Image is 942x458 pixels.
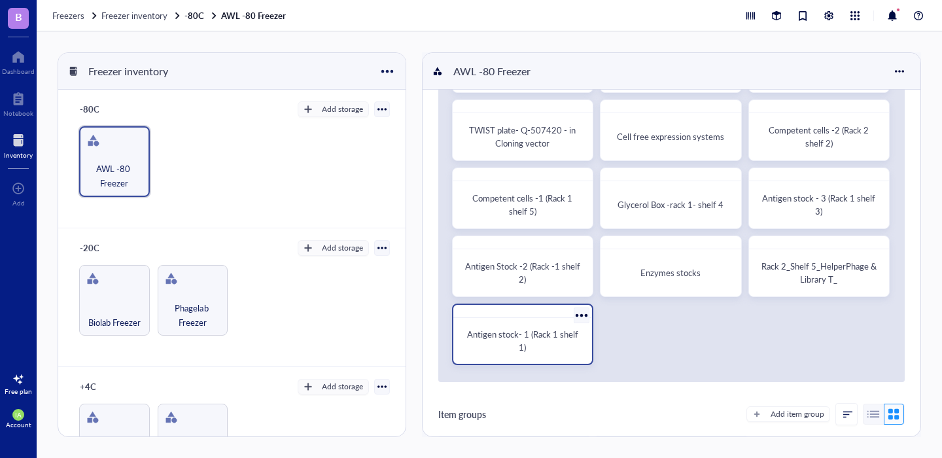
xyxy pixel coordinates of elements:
[472,192,574,217] span: Competent cells -1 (Rack 1 shelf 5)
[3,109,33,117] div: Notebook
[640,266,701,279] span: Enzymes stocks
[4,130,33,159] a: Inventory
[74,378,152,396] div: +4C
[15,411,22,419] span: IA
[2,67,35,75] div: Dashboard
[86,162,143,190] span: AWL -80 Freezer
[746,406,830,422] button: Add item group
[618,198,724,211] span: Glycerol Box -rack 1- shelf 4
[465,260,582,285] span: Antigen Stock -2 (Rack -1 shelf 2)
[617,130,724,143] span: Cell free expression systems
[52,9,84,22] span: Freezers
[12,199,25,207] div: Add
[467,328,580,353] span: Antigen stock- 1 (Rack 1 shelf 1)
[2,46,35,75] a: Dashboard
[4,151,33,159] div: Inventory
[5,387,32,395] div: Free plan
[298,379,369,395] button: Add storage
[761,260,879,285] span: Rack 2_Shelf 5_HelperPhage & Library T_
[769,124,871,149] span: Competent cells -2 (Rack 2 shelf 2)
[298,240,369,256] button: Add storage
[74,100,152,118] div: -80C
[771,408,824,420] div: Add item group
[3,88,33,117] a: Notebook
[438,407,486,421] div: Item groups
[322,103,363,115] div: Add storage
[184,10,288,22] a: -80CAWL -80 Freezer
[469,124,578,149] span: TWIST plate- Q-507420 - in Cloning vector
[164,301,222,330] span: Phagelab Freezer
[52,10,99,22] a: Freezers
[15,9,22,25] span: B
[74,239,152,257] div: -20C
[762,192,877,217] span: Antigen stock - 3 (Rack 1 shelf 3)
[6,421,31,429] div: Account
[101,10,182,22] a: Freezer inventory
[322,381,363,393] div: Add storage
[447,60,536,82] div: AWL -80 Freezer
[101,9,167,22] span: Freezer inventory
[298,101,369,117] button: Add storage
[322,242,363,254] div: Add storage
[82,60,174,82] div: Freezer inventory
[88,315,141,330] span: Biolab Freezer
